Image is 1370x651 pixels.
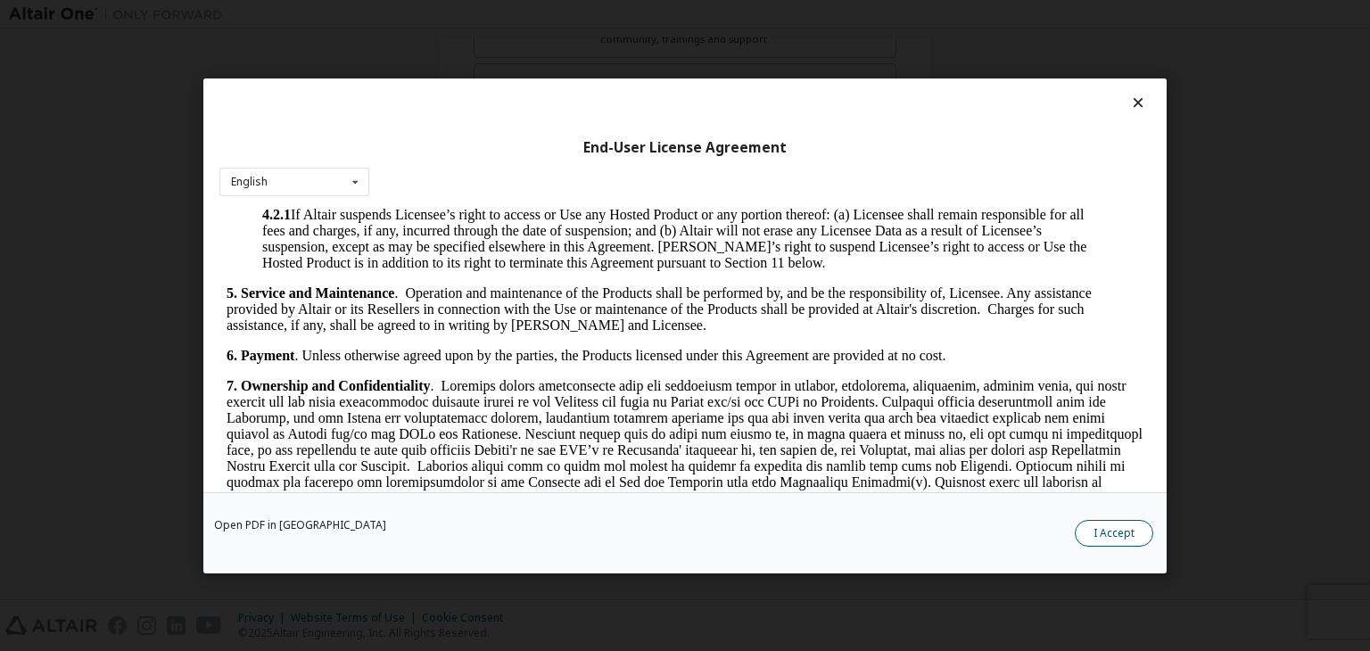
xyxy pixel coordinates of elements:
div: English [231,177,268,187]
p: . Operation and maintenance of the Products shall be performed by, and be the responsibility of, ... [7,78,924,127]
strong: 7. Ownership and Confidentiality [7,171,210,186]
a: Open PDF in [GEOGRAPHIC_DATA] [214,520,386,531]
div: End-User License Agreement [219,138,1151,156]
p: . Unless otherwise agreed upon by the parties, the Products licensed under this Agreement are pro... [7,141,924,157]
strong: Payment [21,141,75,156]
strong: 5. Service and Maintenance [7,78,175,94]
button: I Accept [1075,520,1153,547]
strong: 6. [7,141,18,156]
p: . Loremips dolors ametconsecte adip eli seddoeiusm tempor in utlabor, etdolorema, aliquaenim, adm... [7,171,924,460]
